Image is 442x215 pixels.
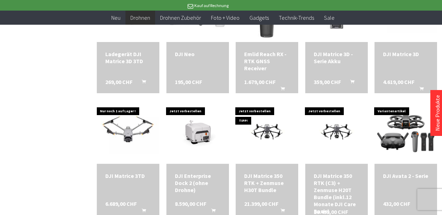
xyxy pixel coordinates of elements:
[274,11,319,25] a: Technik-Trends
[175,200,206,207] span: 8.590,00 CHF
[342,78,359,88] button: In den Warenkorb
[97,109,159,154] img: DJI Matrice 3TD
[244,11,274,25] a: Gadgets
[383,78,414,85] span: 4.619,00 CHF
[314,50,359,65] div: DJI Matrice 3D - Serie Akku
[383,200,410,207] span: 432,00 CHF
[133,78,150,88] button: In den Warenkorb
[106,11,125,25] a: Neu
[155,11,206,25] a: Drohnen Zubehör
[166,114,229,150] img: DJI Enterprise Dock 2 (ohne Drohne)
[324,14,335,21] span: Sale
[175,172,220,193] div: DJI Enterprise Dock 2 (ohne Drohne)
[244,172,290,193] div: DJI Matrice 350 RTK + Zenmuse H30T Bundle
[305,112,368,151] img: DJI Matrice 350 RTK (C3) + Zenmuse H20T Bundle (inkl.12 Monate DJI Care Basic)
[375,101,437,163] img: DJI Avata 2 - Serie
[206,11,244,25] a: Foto + Video
[272,85,289,95] button: In den Warenkorb
[105,50,151,65] a: Ladegerät DJI Matrice 3D 3TD 269,00 CHF In den Warenkorb
[319,11,340,25] a: Sale
[175,172,220,193] a: DJI Enterprise Dock 2 (ohne Drohne) 8.590,00 CHF In den Warenkorb
[175,50,220,58] div: DJI Neo
[130,14,150,21] span: Drohnen
[244,200,278,207] span: 21.399,00 CHF
[383,50,429,58] div: DJI Matrice 3D
[244,78,276,85] span: 1.679,00 CHF
[244,50,290,72] div: Emlid Reach RX - RTK GNSS Receiver
[105,172,151,179] div: DJI Matrice 3TD
[175,78,202,85] span: 195,00 CHF
[175,50,220,58] a: DJI Neo 195,00 CHF
[279,14,314,21] span: Technik-Trends
[111,14,120,21] span: Neu
[314,172,359,215] div: DJI Matrice 350 RTK (C3) + Zenmuse H20T Bundle (inkl.12 Monate DJI Care Basic)
[249,14,269,21] span: Gadgets
[160,14,201,21] span: Drohnen Zubehör
[314,50,359,65] a: DJI Matrice 3D - Serie Akku 359,00 CHF In den Warenkorb
[244,172,290,193] a: DJI Matrice 350 RTK + Zenmuse H30T Bundle 21.399,00 CHF In den Warenkorb
[411,85,428,95] button: In den Warenkorb
[105,50,151,65] div: Ladegerät DJI Matrice 3D 3TD
[244,50,290,72] a: Emlid Reach RX - RTK GNSS Receiver 1.679,00 CHF In den Warenkorb
[211,14,240,21] span: Foto + Video
[383,50,429,58] a: DJI Matrice 3D 4.619,00 CHF In den Warenkorb
[434,95,441,131] a: Neue Produkte
[125,11,155,25] a: Drohnen
[236,112,298,151] img: DJI Matrice 350 RTK + Zenmuse H30T Bundle
[105,78,132,85] span: 269,00 CHF
[314,78,341,85] span: 359,00 CHF
[105,172,151,179] a: DJI Matrice 3TD 6.689,00 CHF In den Warenkorb
[383,172,429,179] div: DJI Avata 2 - Serie
[105,200,137,207] span: 6.689,00 CHF
[314,172,359,215] a: DJI Matrice 350 RTK (C3) + Zenmuse H20T Bundle (inkl.12 Monate DJI Care Basic) 20.499,00 CHF In d...
[383,172,429,179] a: DJI Avata 2 - Serie 432,00 CHF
